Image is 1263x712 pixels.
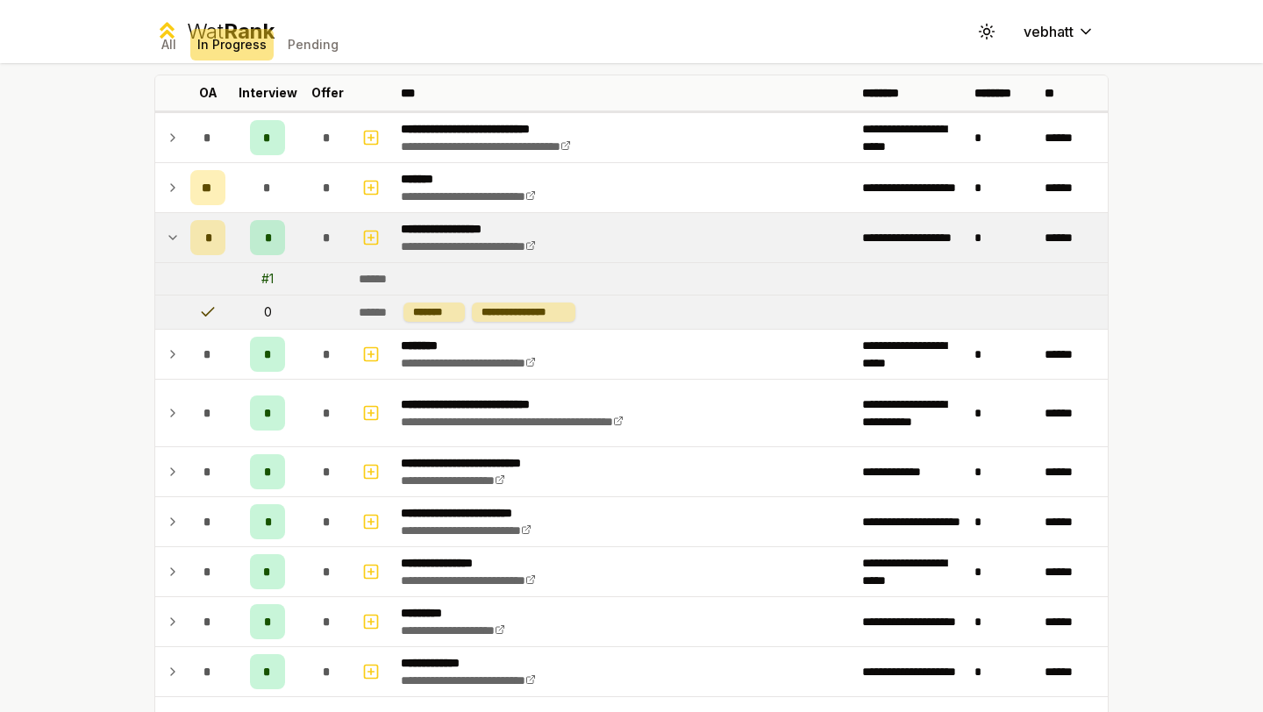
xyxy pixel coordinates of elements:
p: Offer [311,84,344,102]
span: Rank [224,18,275,44]
button: All [154,29,183,61]
span: vebhatt [1024,21,1074,42]
div: Wat [187,18,275,46]
td: 0 [232,295,303,329]
p: Interview [239,84,297,102]
p: OA [199,84,218,102]
a: WatRank [154,18,275,46]
button: Pending [281,29,346,61]
div: # 1 [261,270,274,288]
button: In Progress [190,29,274,61]
button: vebhatt [1010,16,1109,47]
